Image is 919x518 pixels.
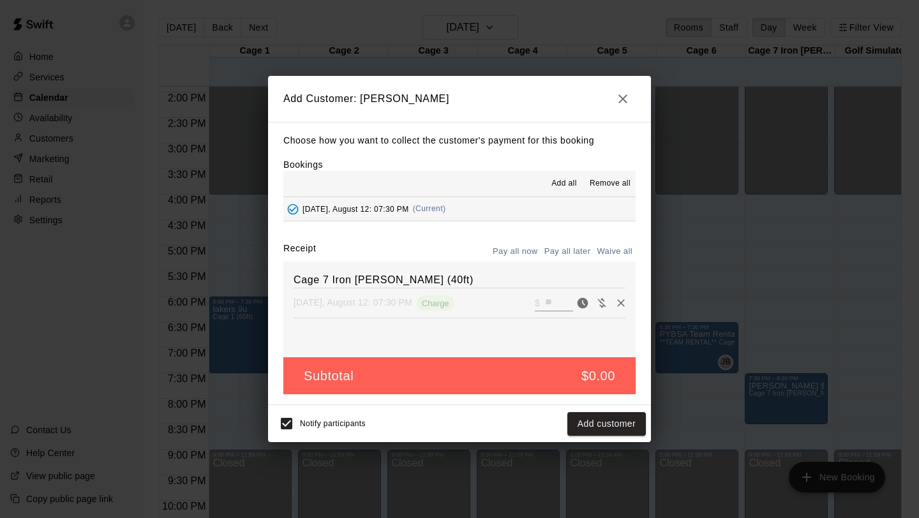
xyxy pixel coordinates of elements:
[283,159,323,170] label: Bookings
[594,242,636,262] button: Waive all
[413,204,446,213] span: (Current)
[581,367,615,385] h5: $0.00
[300,420,366,429] span: Notify participants
[489,242,541,262] button: Pay all now
[590,177,631,190] span: Remove all
[283,242,316,262] label: Receipt
[268,76,651,122] h2: Add Customer: [PERSON_NAME]
[303,204,409,213] span: [DATE], August 12: 07:30 PM
[283,133,636,149] p: Choose how you want to collect the customer's payment for this booking
[592,297,611,307] span: Waive payment
[567,412,646,436] button: Add customer
[283,200,303,219] button: Added - Collect Payment
[544,174,585,194] button: Add all
[541,242,594,262] button: Pay all later
[304,367,354,385] h5: Subtotal
[294,296,412,309] p: [DATE], August 12: 07:30 PM
[611,293,631,313] button: Remove
[294,272,625,288] h6: Cage 7 Iron [PERSON_NAME] (40ft)
[283,197,636,221] button: Added - Collect Payment[DATE], August 12: 07:30 PM(Current)
[573,297,592,307] span: Pay now
[551,177,577,190] span: Add all
[585,174,636,194] button: Remove all
[535,297,540,309] p: $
